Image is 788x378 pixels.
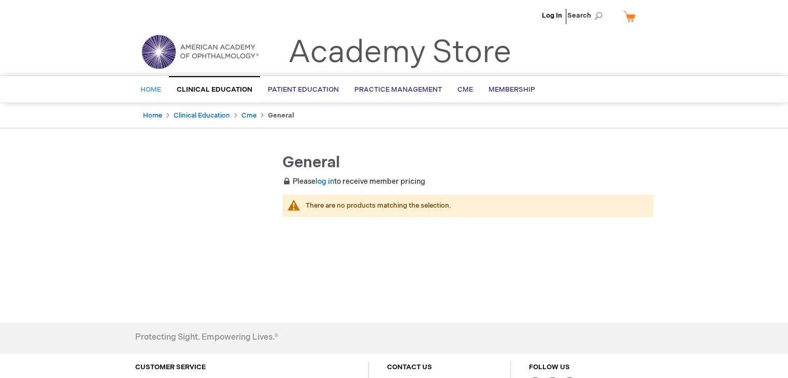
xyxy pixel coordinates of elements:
a: Cme [241,111,256,120]
span: Please to receive member pricing [282,177,425,186]
a: Academy Store [288,34,511,71]
span: Patient Education [268,85,339,94]
span: CME [457,85,473,94]
a: Log In [542,11,562,20]
a: Clinical Education [174,111,230,120]
a: CONTACT US [387,363,432,371]
span: Home [140,85,161,94]
div: There are no products matching the selection. [306,201,643,211]
h4: Protecting Sight. Empowering Lives.® [135,333,278,342]
span: Membership [489,85,535,94]
span: General [282,153,340,172]
strong: General [268,111,294,120]
a: Home [143,111,162,120]
span: Practice Management [354,85,442,94]
a: log in [316,177,334,186]
a: FOLLOW US [529,363,570,371]
a: CUSTOMER SERVICE [135,363,206,371]
span: Clinical Education [177,85,252,94]
span: Search [567,5,607,26]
